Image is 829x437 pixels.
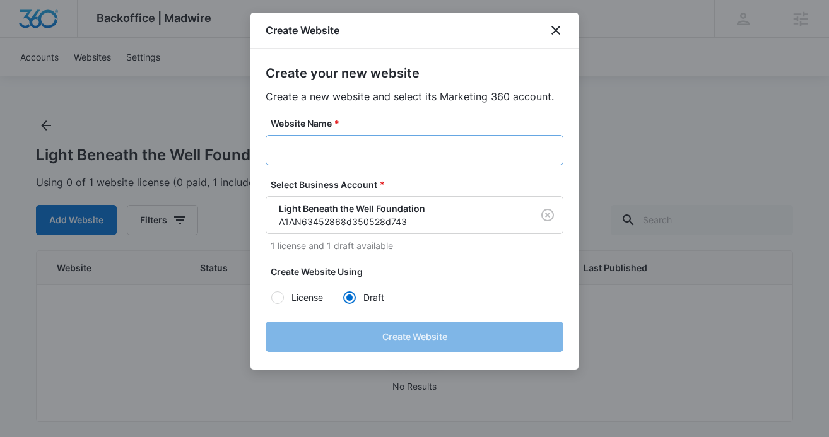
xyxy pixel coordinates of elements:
[266,23,339,38] h1: Create Website
[271,117,568,130] label: Website Name
[279,202,515,215] p: Light Beneath the Well Foundation
[271,239,563,252] p: 1 license and 1 draft available
[266,89,563,104] p: Create a new website and select its Marketing 360 account.
[343,291,414,304] label: Draft
[538,205,558,225] button: Clear
[271,291,343,304] label: License
[271,178,568,191] label: Select Business Account
[266,64,563,83] h2: Create your new website
[271,265,568,278] label: Create Website Using
[548,23,563,38] button: close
